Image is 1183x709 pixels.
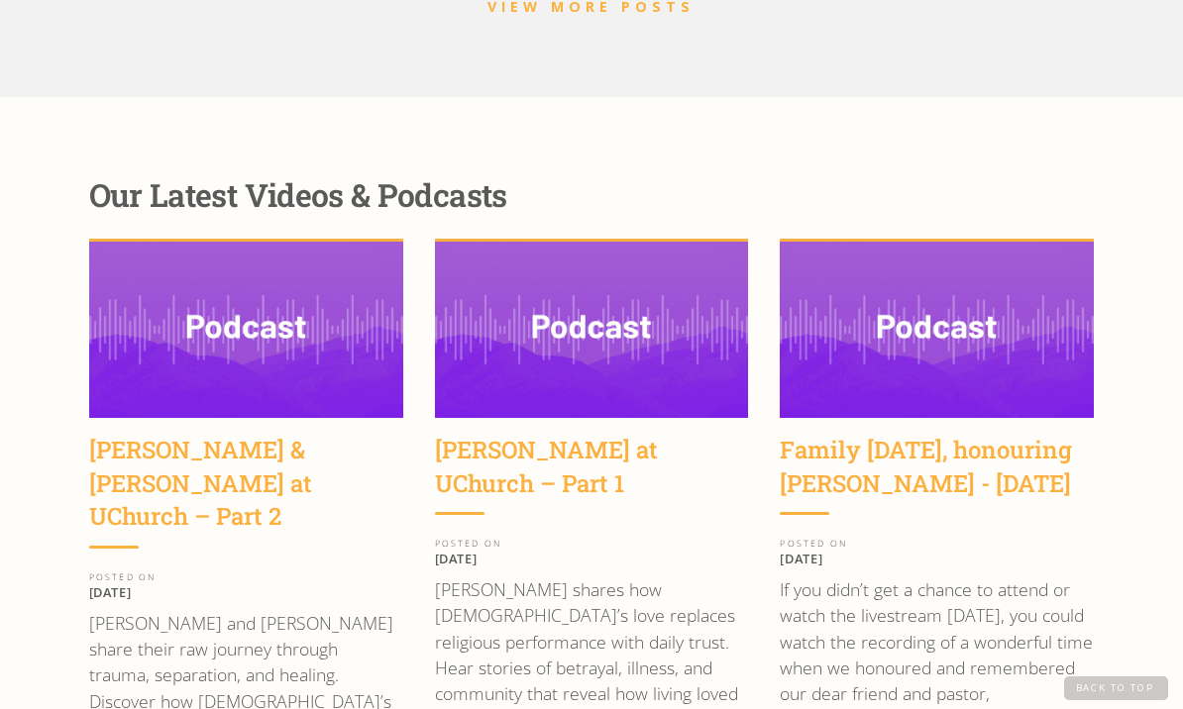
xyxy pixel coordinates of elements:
p: [DATE] [780,551,1094,566]
img: Wayne & Sara Jacobsen at UChurch – Part 2 [89,242,403,418]
a: [PERSON_NAME] & [PERSON_NAME] at UChurch – Part 2 [89,434,403,546]
div: [PERSON_NAME] & [PERSON_NAME] at UChurch – Part 2 [89,434,403,534]
a: Family [DATE], honouring [PERSON_NAME] - [DATE] [780,434,1094,512]
div: [PERSON_NAME] at UChurch – Part 1 [435,434,749,500]
p: [DATE] [435,551,749,566]
div: POSTED ON [780,540,1094,549]
a: Back to Top [1064,676,1169,700]
div: Family [DATE], honouring [PERSON_NAME] - [DATE] [780,434,1094,500]
p: [DATE] [89,584,403,600]
a: [PERSON_NAME] at UChurch – Part 1 [435,434,749,512]
div: POSTED ON [435,540,749,549]
img: Family Sunday, honouring Jen Reding - June 9, 2024 [780,242,1094,418]
div: POSTED ON [89,573,403,582]
div: Our Latest Videos & Podcasts [89,176,1095,214]
img: Wayne Jacobsen at UChurch – Part 1 [435,242,749,418]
